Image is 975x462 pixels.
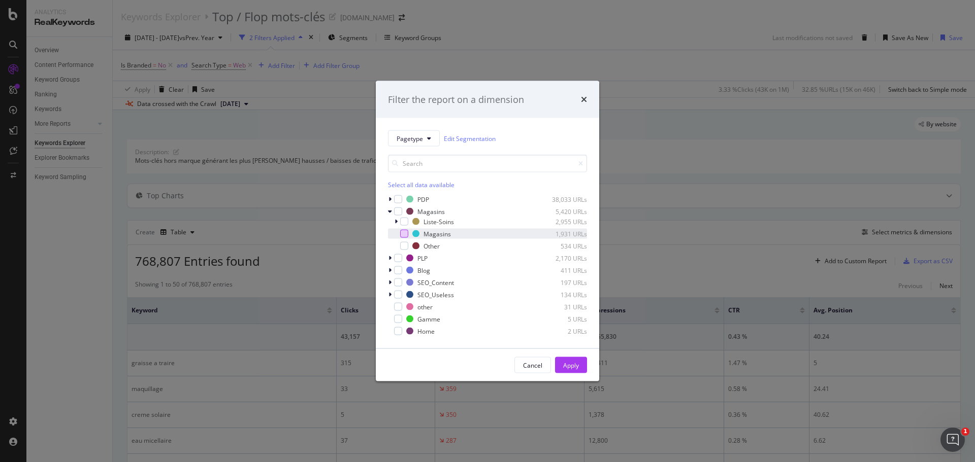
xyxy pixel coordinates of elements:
button: Pagetype [388,130,440,147]
div: 5,420 URLs [537,207,587,216]
button: Cancel [514,357,551,373]
button: Apply [555,357,587,373]
div: 534 URLs [537,241,587,250]
div: 2,955 URLs [537,217,587,226]
div: Filter the report on a dimension [388,93,524,106]
div: Liste-Soins [424,217,454,226]
div: 134 URLs [537,290,587,299]
div: 5 URLs [537,314,587,323]
div: Other [424,241,440,250]
div: 1,931 URLs [537,229,587,238]
div: 38,033 URLs [537,195,587,203]
div: PLP [417,254,428,262]
div: 411 URLs [537,266,587,274]
div: 31 URLs [537,302,587,311]
div: SEO_Useless [417,290,454,299]
span: Pagetype [397,134,423,143]
div: 2 URLs [537,327,587,335]
div: Apply [563,361,579,369]
div: other [417,302,433,311]
div: Cancel [523,361,542,369]
div: Magasins [417,207,445,216]
div: times [581,93,587,106]
iframe: Intercom live chat [940,428,965,452]
div: Gamme [417,314,440,323]
div: PDP [417,195,429,203]
div: Home [417,327,435,335]
div: Select all data available [388,181,587,189]
span: 1 [961,428,969,436]
a: Edit Segmentation [444,133,496,144]
div: modal [376,81,599,381]
div: Blog [417,266,430,274]
div: 197 URLs [537,278,587,287]
div: SEO_Content [417,278,454,287]
input: Search [388,155,587,172]
div: 2,170 URLs [537,254,587,262]
div: Magasins [424,229,451,238]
